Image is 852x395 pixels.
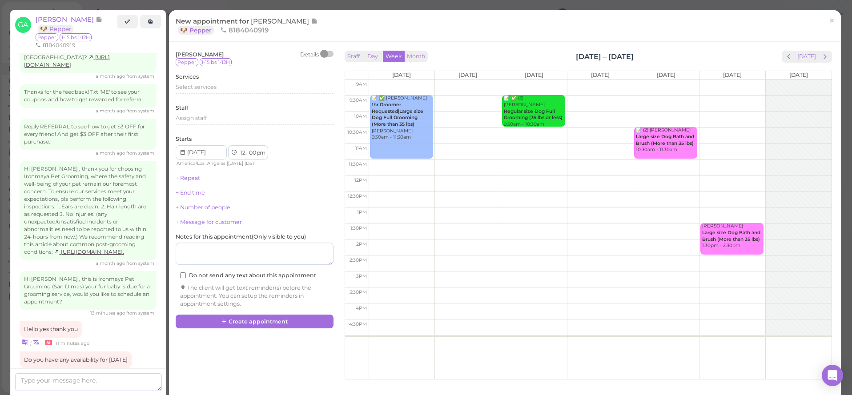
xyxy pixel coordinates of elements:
span: 11am [355,145,367,151]
div: • [20,338,157,347]
span: [DATE] [392,72,411,78]
span: 9am [356,81,367,87]
div: 📝 (2) [PERSON_NAME] 10:30am - 11:30am [635,127,697,153]
a: [PERSON_NAME] 🐶 Pepper [36,15,102,33]
button: Create appointment [176,315,334,329]
span: [PERSON_NAME] [36,15,96,24]
a: 🐶 Pepper [178,26,214,35]
span: 08/18/2025 11:11am [90,310,126,316]
a: + Number of people [176,204,230,211]
div: [PERSON_NAME] 1:30pm - 2:30pm [702,223,764,249]
span: 07/19/2025 03:25pm [96,150,126,156]
label: Services [176,73,199,81]
i: | [30,340,32,346]
span: from system [126,108,154,114]
span: 9:30am [350,97,367,103]
input: Do not send any text about this appointment [180,272,186,278]
span: 1:30pm [350,225,367,231]
div: Hi [PERSON_NAME] , this is Ironmaya Pet Grooming (San Dimas) your fur baby is due for a grooming ... [20,271,157,310]
span: 8184040919 [220,26,269,34]
div: 📝 ✅ [PERSON_NAME] [PERSON_NAME] 9:30am - 11:30am [371,95,433,141]
span: from system [126,73,154,79]
span: from system [126,260,154,266]
label: Notes for this appointment ( Only visible to you ) [176,233,306,241]
span: 10am [354,113,367,119]
div: Hi [PERSON_NAME] , thank you for choosing Ironmaya Pet Grooming, where the safety and well-being ... [20,161,157,260]
span: 08/18/2025 11:14am [56,340,89,346]
a: [URL][DOMAIN_NAME]. [54,249,124,255]
span: Pepper [36,33,58,41]
a: + Message for customer [176,219,242,225]
span: [DATE] [657,72,675,78]
button: Week [383,51,405,63]
a: + End time [176,189,205,196]
button: prev [782,51,796,63]
span: America/Los_Angeles [177,160,225,166]
b: Large size Dog Bath and Brush (More than 35 lbs) [702,230,760,242]
div: | | [176,160,275,168]
button: Staff [345,51,362,63]
span: × [829,14,835,27]
span: from system [126,310,154,316]
b: Large size Dog Bath and Brush (More than 35 lbs) [636,134,694,146]
span: DST [246,160,255,166]
button: next [818,51,832,63]
div: Hello yes thank you [20,321,82,338]
span: 12:30pm [348,193,367,199]
span: New appointment for [176,17,317,34]
a: 🐶 Pepper [38,25,73,33]
span: Select services [176,84,217,90]
b: 1hr Groomer Requested|Large size Dog Full Grooming (More than 35 lbs) [372,102,423,127]
span: 1-15lbs 1-12H [200,58,232,66]
span: 2pm [356,241,367,247]
label: Staff [176,104,188,112]
span: GA [15,17,31,33]
label: Do not send any text about this appointment [180,271,316,279]
button: Month [404,51,428,63]
span: 2:30pm [350,257,367,263]
span: 07/19/2025 02:25pm [96,73,126,79]
button: [DATE] [795,51,819,63]
div: Reply REFERRAL to see how to get $3 OFF for every friend! And get $3 OFF after their first purchase. [20,119,157,150]
span: Note [311,17,317,25]
span: [DATE] [525,72,543,78]
span: [DATE] [723,72,742,78]
span: 4pm [356,305,367,311]
span: 07/19/2025 04:06pm [96,260,126,266]
span: 1-15lbs 1-12H [60,33,92,41]
span: [PERSON_NAME] [176,51,224,58]
div: 📝 ✅ (3) [PERSON_NAME] 9:30am - 10:30am [503,95,565,128]
span: [DATE] [591,72,610,78]
div: Details [300,51,319,59]
span: from system [126,150,154,156]
span: 4:30pm [349,321,367,327]
span: 10:30am [347,129,367,135]
a: [URL][DOMAIN_NAME] [24,54,110,68]
span: 3:30pm [350,289,367,295]
span: [DATE] [228,160,243,166]
span: 3pm [356,273,367,279]
b: Regular size Dog Full Grooming (35 lbs or less) [504,108,563,121]
li: 8184040919 [33,41,78,49]
a: + Repeat [176,175,200,181]
div: The client will get text reminder(s) before the appointment. You can setup the reminders in appoi... [180,284,329,308]
span: Note [96,15,102,24]
span: Pepper [176,58,198,66]
span: [PERSON_NAME] [251,17,311,25]
div: Do you have any availability for [DATE] [20,351,132,368]
span: 11:30am [349,161,367,167]
div: Open Intercom Messenger [822,365,843,386]
span: Assign staff [176,115,207,121]
span: [DATE] [789,72,808,78]
h2: [DATE] – [DATE] [576,52,634,62]
span: [DATE] [458,72,477,78]
button: Day [362,51,383,63]
label: Starts [176,135,192,143]
div: Thanks for the feedback! Txt 'ME' to see your coupons and how to get rewarded for referral. [20,84,157,108]
span: 07/19/2025 02:31pm [96,108,126,114]
span: 1pm [357,209,367,215]
span: 12pm [354,177,367,183]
